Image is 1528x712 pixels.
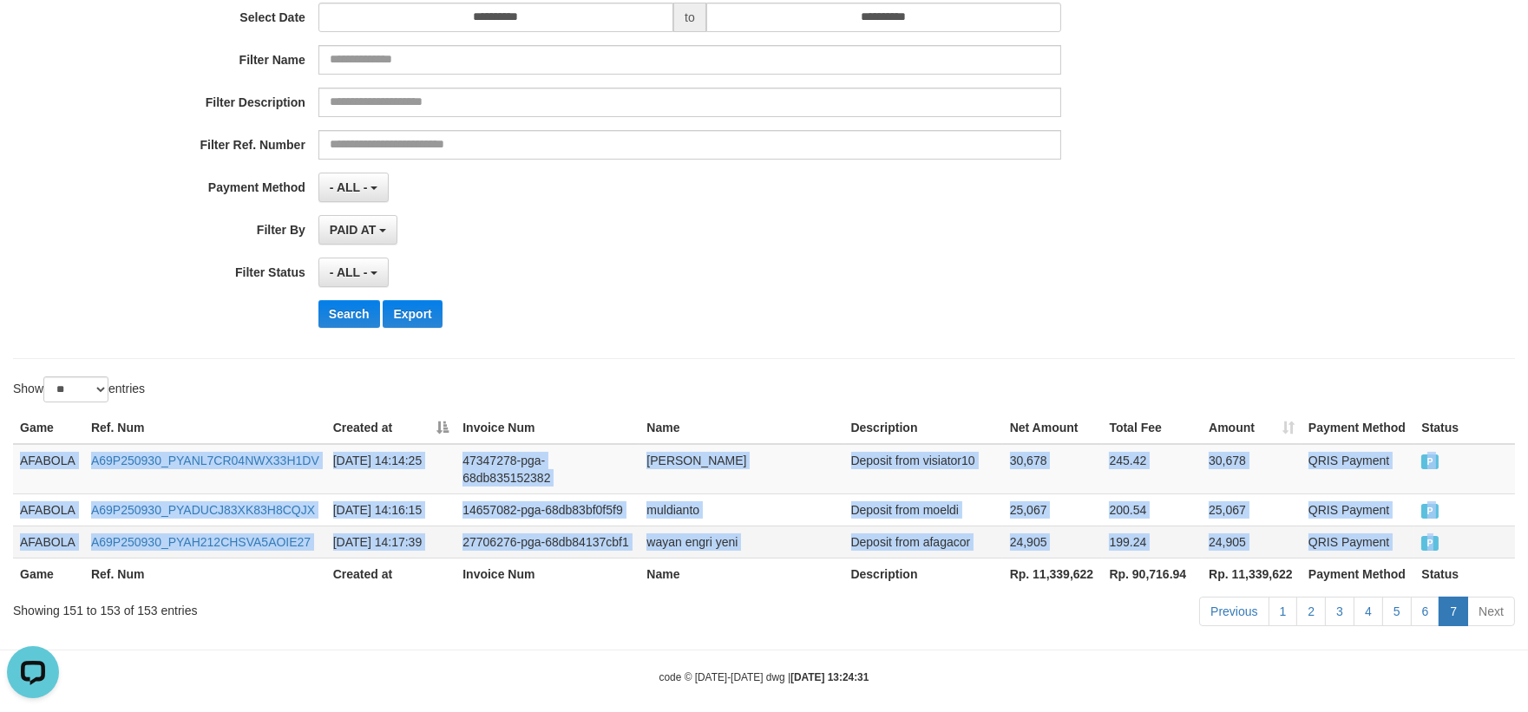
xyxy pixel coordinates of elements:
th: Rp. 90,716.94 [1102,558,1202,590]
td: Deposit from afagacor [844,526,1003,558]
label: Show entries [13,376,145,402]
td: wayan engri yeni [639,526,843,558]
th: Status [1414,412,1515,444]
th: Description [844,412,1003,444]
th: Created at [326,558,456,590]
th: Net Amount [1003,412,1103,444]
td: AFABOLA [13,526,84,558]
td: [DATE] 14:14:25 [326,444,456,494]
td: Deposit from moeldi [844,493,1003,526]
th: Invoice Num [456,558,639,590]
button: - ALL - [318,173,389,202]
th: Status [1414,558,1515,590]
a: Previous [1199,597,1269,626]
td: AFABOLA [13,493,84,526]
a: 2 [1296,597,1326,626]
td: 25,067 [1202,493,1302,526]
span: PAID [1421,504,1439,519]
span: PAID [1421,454,1439,469]
td: QRIS Payment [1302,526,1415,558]
th: Total Fee [1102,412,1202,444]
th: Payment Method [1302,558,1415,590]
button: Open LiveChat chat widget [7,7,59,59]
span: - ALL - [330,180,368,194]
th: Ref. Num [84,558,326,590]
td: AFABOLA [13,444,84,494]
small: code © [DATE]-[DATE] dwg | [659,671,869,683]
td: 245.42 [1102,444,1202,494]
td: muldianto [639,493,843,526]
td: QRIS Payment [1302,444,1415,494]
span: PAID AT [330,223,376,237]
th: Payment Method [1302,412,1415,444]
button: Search [318,300,380,328]
td: [DATE] 14:16:15 [326,493,456,526]
button: PAID AT [318,215,397,245]
a: 1 [1269,597,1298,626]
span: - ALL - [330,265,368,279]
th: Created at: activate to sort column descending [326,412,456,444]
th: Game [13,412,84,444]
strong: [DATE] 13:24:31 [790,671,869,683]
th: Name [639,558,843,590]
a: A69P250930_PYAH212CHSVA5AOIE27 [91,535,311,549]
a: A69P250930_PYANL7CR04NWX33H1DV [91,454,319,467]
td: Deposit from visiator10 [844,444,1003,494]
select: Showentries [43,376,108,402]
th: Name [639,412,843,444]
td: 199.24 [1102,526,1202,558]
td: 25,067 [1003,493,1103,526]
td: 24,905 [1003,526,1103,558]
span: to [673,3,706,32]
a: 3 [1325,597,1354,626]
a: Next [1467,597,1515,626]
th: Invoice Num [456,412,639,444]
td: 30,678 [1003,444,1103,494]
th: Rp. 11,339,622 [1003,558,1103,590]
th: Game [13,558,84,590]
a: 6 [1411,597,1440,626]
td: 200.54 [1102,493,1202,526]
td: 14657082-pga-68db83bf0f5f9 [456,493,639,526]
a: A69P250930_PYADUCJ83XK83H8CQJX [91,503,315,517]
td: 30,678 [1202,444,1302,494]
td: QRIS Payment [1302,493,1415,526]
button: Export [383,300,442,328]
td: [DATE] 14:17:39 [326,526,456,558]
th: Amount: activate to sort column ascending [1202,412,1302,444]
span: PAID [1421,536,1439,551]
a: 5 [1382,597,1412,626]
td: 27706276-pga-68db84137cbf1 [456,526,639,558]
td: 47347278-pga-68db835152382 [456,444,639,494]
a: 7 [1439,597,1468,626]
th: Description [844,558,1003,590]
td: 24,905 [1202,526,1302,558]
th: Rp. 11,339,622 [1202,558,1302,590]
a: 4 [1354,597,1383,626]
th: Ref. Num [84,412,326,444]
div: Showing 151 to 153 of 153 entries [13,595,624,619]
button: - ALL - [318,258,389,287]
td: [PERSON_NAME] [639,444,843,494]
